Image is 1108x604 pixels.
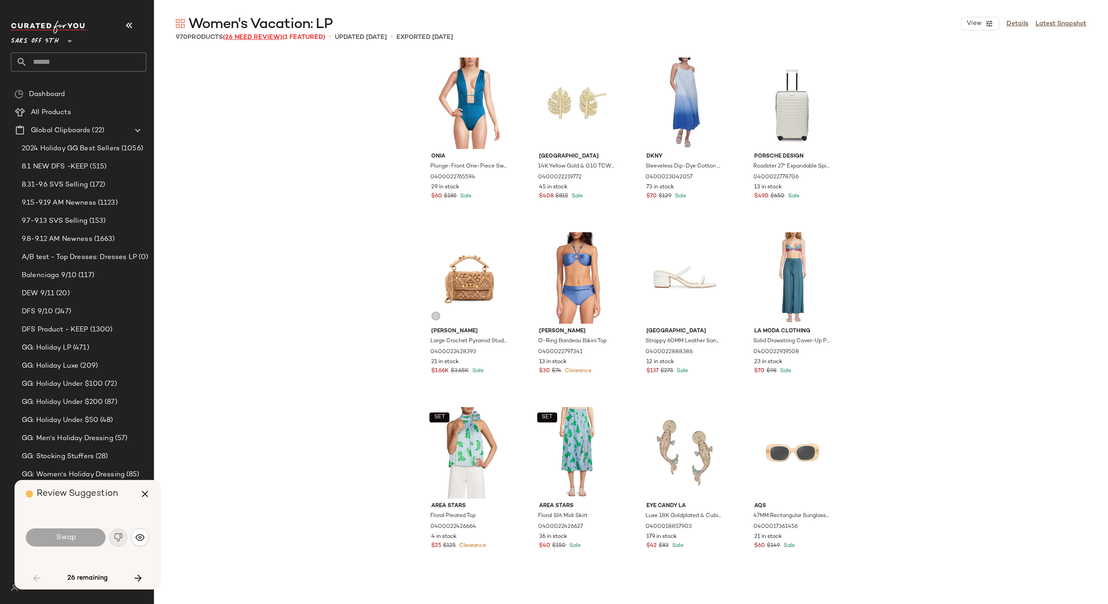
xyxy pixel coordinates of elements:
[660,367,673,375] span: $275
[431,327,508,336] span: [PERSON_NAME]
[568,543,581,549] span: Sale
[538,348,583,356] span: 0400022797341
[639,232,730,324] img: 0400022888386_WHITE
[786,193,800,199] span: Sale
[424,407,515,499] img: 0400022426664
[443,542,456,550] span: $125
[125,470,140,480] span: (85)
[532,232,623,324] img: 0400022797341_VOYAGEBLUE
[430,523,476,531] span: 0400022426664
[966,20,982,27] span: View
[29,89,65,100] span: Dashboard
[646,367,659,375] span: $137
[766,367,776,375] span: $98
[431,542,441,550] span: $25
[430,348,476,356] span: 0400022428393
[538,173,582,182] span: 0400022219772
[458,543,486,549] span: Clearance
[67,574,108,582] span: 26 remaining
[458,193,472,199] span: Sale
[538,523,583,531] span: 0400022426627
[1036,19,1086,29] a: Latest Snapshot
[753,523,798,531] span: 0400017361456
[767,542,780,550] span: $149
[87,216,106,226] span: (153)
[22,415,98,426] span: GG: Holiday Under $50
[22,397,103,407] span: GG: Holiday Under $200
[223,34,282,41] span: (26 Need Review)
[539,153,616,161] span: [GEOGRAPHIC_DATA]
[22,252,137,263] span: A/B test - Top Dresses: Dresses LP
[22,144,120,154] span: 2024 Holiday GG Best Sellers
[754,358,782,366] span: 23 in stock
[430,173,475,182] span: 0400022765594
[120,144,143,154] span: (1056)
[753,173,799,182] span: 0400022778706
[532,58,623,149] img: 0400022219772
[31,125,90,136] span: Global Clipboards
[646,533,677,541] span: 179 in stock
[670,543,684,549] span: Sale
[176,34,188,41] span: 970
[22,325,88,335] span: DFS Product - KEEP
[431,183,459,192] span: 29 in stock
[444,192,457,201] span: $185
[451,367,469,375] span: $3.65K
[539,358,567,366] span: 13 in stock
[782,543,795,549] span: Sale
[188,15,332,34] span: Women's Vacation: LP
[11,31,59,47] span: Saks OFF 5TH
[646,358,674,366] span: 12 in stock
[646,512,722,520] span: Luxe 18K Goldplated & Cubic Zirconia Koi Fish Drop Earrings
[424,232,515,324] img: 0400022428393_SADDLEBROWN
[538,512,588,520] span: Floral Slit Midi Skirt
[570,193,583,199] span: Sale
[646,183,674,192] span: 73 in stock
[538,337,607,345] span: O-Ring Bandeau Bikini Top
[431,153,508,161] span: Onia
[555,192,568,201] span: $815
[538,163,615,171] span: 14K Yellow Gold & 0.10 TCW Diamond Tree Stud Earrings
[90,125,104,136] span: (22)
[754,533,782,541] span: 21 in stock
[646,153,723,161] span: Dkny
[754,153,831,161] span: Porsche Design
[753,348,799,356] span: 0400022919508
[22,451,94,462] span: GG: Stocking Stuffers
[431,367,449,375] span: $1.66K
[77,270,94,281] span: (117)
[31,107,71,118] span: All Products
[22,162,88,172] span: 8.1 NEW DFS -KEEP
[22,180,88,190] span: 8.31-9.6 SVS Selling
[71,343,89,353] span: (471)
[673,193,686,199] span: Sale
[94,451,108,462] span: (28)
[753,163,830,171] span: Roadster 27" Expandable Spinner Suitcase
[22,433,113,444] span: GG: Men's Holiday Dressing
[11,584,18,591] img: svg%3e
[552,542,566,550] span: $150
[22,270,77,281] span: Balenciaga 9/10
[431,533,457,541] span: 4 in stock
[771,192,785,201] span: $650
[22,234,92,244] span: 9.8-9.12 AM Newness
[54,288,70,299] span: (20)
[429,412,449,422] button: SET
[11,21,88,34] img: cfy_white_logo.C9jOOHJF.svg
[659,192,671,201] span: $129
[88,325,113,335] span: (1300)
[539,327,616,336] span: [PERSON_NAME]
[22,307,53,317] span: DFS 9/10
[96,198,118,208] span: (1123)
[747,58,838,149] img: 0400022778706_WHITE
[639,407,730,499] img: 0400018857903
[675,368,688,374] span: Sale
[539,192,554,201] span: $408
[754,367,765,375] span: $70
[22,288,54,299] span: DEW 9/11
[471,368,484,374] span: Sale
[92,234,115,244] span: (1663)
[961,17,999,30] button: View
[753,337,830,345] span: Solid Drawstring Cover-Up Pants
[431,502,508,510] span: Area Stars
